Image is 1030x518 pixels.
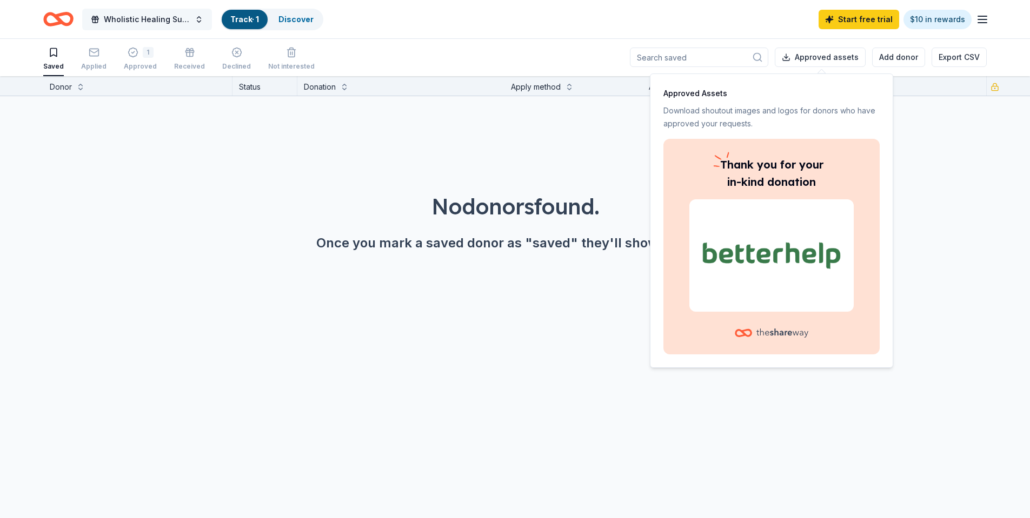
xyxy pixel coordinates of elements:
[221,9,323,30] button: Track· 1Discover
[775,48,866,67] button: Approved assets
[511,80,561,93] div: Apply method
[222,62,251,71] div: Declined
[903,10,972,29] a: $10 in rewards
[663,87,880,100] p: Approved Assets
[304,80,336,93] div: Donation
[124,43,157,76] button: 1Approved
[174,62,205,71] div: Received
[720,158,754,171] span: Thank
[689,156,854,191] p: you for your in-kind donation
[230,15,259,24] a: Track· 1
[649,80,682,93] div: Assignee
[124,62,157,71] div: Approved
[932,48,987,67] button: Export CSV
[82,9,212,30] button: Wholistic Healing Summit
[81,43,107,76] button: Applied
[268,62,315,71] div: Not interested
[43,62,64,71] div: Saved
[43,43,64,76] button: Saved
[819,10,899,29] a: Start free trial
[222,43,251,76] button: Declined
[43,6,74,32] a: Home
[143,47,154,58] div: 1
[630,48,768,67] input: Search saved
[50,80,72,93] div: Donor
[174,43,205,76] button: Received
[872,48,925,67] button: Add donor
[26,234,1004,252] div: Once you mark a saved donor as "saved" they'll show up here.
[268,43,315,76] button: Not interested
[232,76,297,96] div: Status
[81,62,107,71] div: Applied
[663,104,880,130] p: Download shoutout images and logos for donors who have approved your requests.
[278,15,314,24] a: Discover
[26,191,1004,221] div: No donors found.
[702,221,841,290] img: BetterHelp Social Impact
[104,13,190,26] span: Wholistic Healing Summit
